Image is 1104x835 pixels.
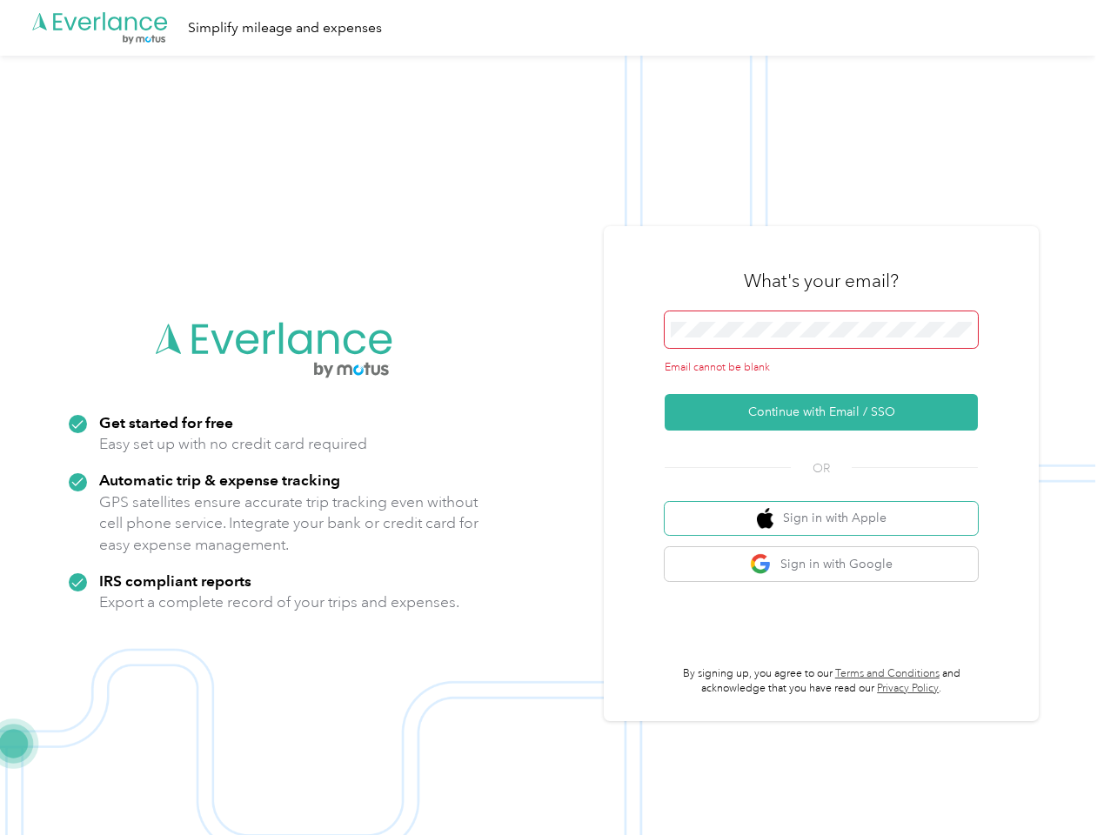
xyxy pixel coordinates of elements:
button: google logoSign in with Google [665,547,978,581]
div: Email cannot be blank [665,360,978,376]
button: apple logoSign in with Apple [665,502,978,536]
div: Simplify mileage and expenses [188,17,382,39]
a: Privacy Policy [877,682,939,695]
strong: IRS compliant reports [99,571,251,590]
button: Continue with Email / SSO [665,394,978,431]
p: GPS satellites ensure accurate trip tracking even without cell phone service. Integrate your bank... [99,491,479,556]
p: Easy set up with no credit card required [99,433,367,455]
h3: What's your email? [744,269,899,293]
img: google logo [750,553,772,575]
strong: Get started for free [99,413,233,431]
p: By signing up, you agree to our and acknowledge that you have read our . [665,666,978,697]
a: Terms and Conditions [835,667,940,680]
span: OR [791,459,852,478]
img: apple logo [757,508,774,530]
strong: Automatic trip & expense tracking [99,471,340,489]
p: Export a complete record of your trips and expenses. [99,591,459,613]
